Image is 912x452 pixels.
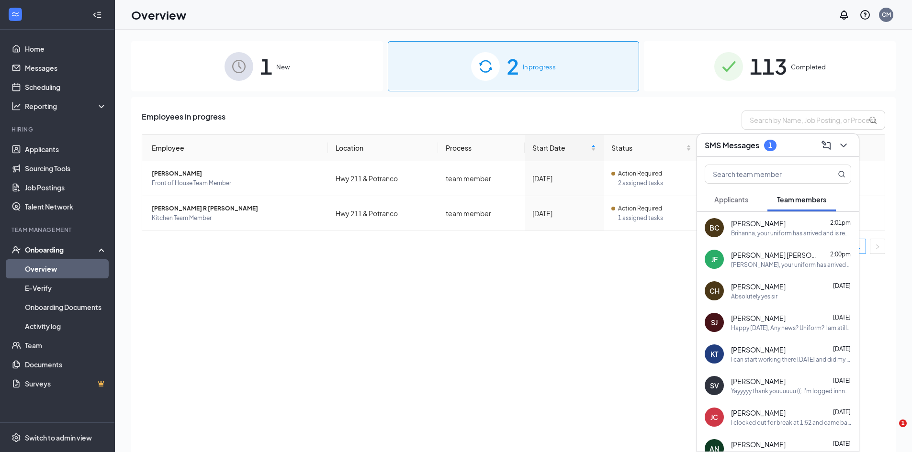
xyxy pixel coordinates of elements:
span: 1 assigned tasks [618,213,691,223]
td: team member [438,196,525,231]
svg: MagnifyingGlass [838,170,845,178]
span: Completed [791,62,826,72]
span: 2 [507,50,519,83]
span: [DATE] [833,314,851,321]
div: CM [882,11,891,19]
span: [PERSON_NAME] [731,219,786,228]
span: Applicants [714,195,748,204]
span: [DATE] [833,408,851,416]
div: I clocked out for break at 1:52 and came back at 2:22 [731,419,851,427]
span: [PERSON_NAME] [152,169,320,178]
span: [DATE] [833,345,851,353]
td: team member [438,161,525,196]
div: BC [709,223,720,232]
h3: SMS Messages [705,140,759,151]
iframe: Intercom live chat [879,419,902,442]
th: Employee [142,135,328,161]
span: [PERSON_NAME] [731,345,786,354]
div: 1 [768,141,772,149]
span: Start Date [532,143,589,153]
span: [PERSON_NAME] [731,408,786,418]
button: right [870,239,885,254]
span: 1 [260,50,272,83]
th: Status [604,135,699,161]
a: Documents [25,355,107,374]
span: [DATE] [833,377,851,384]
svg: ComposeMessage [821,140,832,151]
span: Team members [777,195,826,204]
div: JC [710,412,718,422]
div: [DATE] [532,208,596,219]
div: JF [711,254,718,264]
a: Home [25,39,107,58]
input: Search by Name, Job Posting, or Process [742,110,885,130]
div: Switch to admin view [25,433,92,442]
a: Activity log [25,317,107,336]
span: Status [611,143,684,153]
div: Yayyyyy thank youuuuuu ((: I'm logged innnnn [731,387,851,395]
span: In progress [523,62,556,72]
a: Scheduling [25,77,107,97]
span: Action Required [618,169,662,178]
span: [PERSON_NAME] [731,282,786,291]
svg: UserCheck [11,245,21,254]
th: Process [438,135,525,161]
button: ComposeMessage [819,138,834,153]
div: I can start working there [DATE] and did my uniform come in? [731,355,851,364]
a: SurveysCrown [25,374,107,393]
a: Messages [25,58,107,77]
a: Overview [25,259,107,278]
a: Job Postings [25,178,107,197]
svg: ChevronDown [838,140,849,151]
div: SJ [711,318,718,327]
a: Talent Network [25,197,107,216]
span: Employees in progress [142,110,225,130]
div: Hiring [11,125,105,133]
td: Hwy 211 & Potranco [328,161,439,196]
span: 2 assigned tasks [618,178,691,188]
h1: Overview [131,7,186,23]
svg: Analysis [11,101,21,111]
a: Team [25,336,107,355]
span: Action Required [618,204,662,213]
div: [PERSON_NAME], your uniform has arrived and is ready to be picked up! [731,261,851,269]
span: Kitchen Team Member [152,213,320,223]
div: [DATE] [532,173,596,184]
div: Onboarding [25,245,99,254]
input: Search team member [705,165,819,183]
span: Front of House Team Member [152,178,320,188]
svg: WorkstreamLogo [11,10,20,19]
span: 2:01pm [830,219,851,226]
span: [PERSON_NAME] [731,440,786,449]
span: [PERSON_NAME] R [PERSON_NAME] [152,204,320,213]
span: [DATE] [833,282,851,289]
span: right [875,244,880,250]
li: Next Page [870,239,885,254]
svg: Collapse [92,10,102,20]
span: [DATE] [833,440,851,447]
span: New [276,62,290,72]
span: [PERSON_NAME] [731,376,786,386]
div: Absolutely yes sir [731,292,777,300]
svg: Notifications [838,9,850,21]
th: Location [328,135,439,161]
a: Applicants [25,140,107,159]
div: Happy [DATE], Any news? Uniform? I am still not on next week schedule? Please advise, thank you [731,324,851,332]
div: SV [710,381,719,390]
td: Hwy 211 & Potranco [328,196,439,231]
div: Reporting [25,101,107,111]
span: 2:00pm [830,251,851,258]
a: Sourcing Tools [25,159,107,178]
div: CH [709,286,720,296]
svg: QuestionInfo [859,9,871,21]
span: 1 [899,419,907,427]
div: Brihanna, your uniform has arrived and is ready to be picked up! [731,229,851,237]
button: ChevronDown [836,138,851,153]
div: KT [710,349,718,359]
span: [PERSON_NAME] [PERSON_NAME] [731,250,817,260]
span: [PERSON_NAME] [731,313,786,323]
a: E-Verify [25,278,107,298]
div: Team Management [11,226,105,234]
span: 113 [750,50,787,83]
svg: Settings [11,433,21,442]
